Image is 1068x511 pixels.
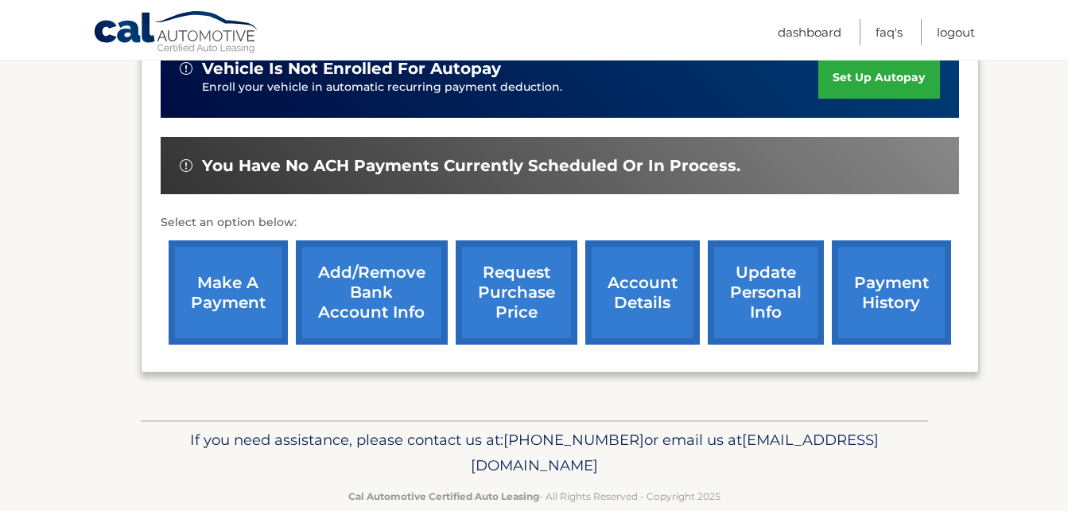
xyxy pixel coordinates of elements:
[778,19,841,45] a: Dashboard
[348,490,539,502] strong: Cal Automotive Certified Auto Leasing
[818,57,939,99] a: set up autopay
[151,427,918,478] p: If you need assistance, please contact us at: or email us at
[585,240,700,345] a: account details
[503,431,644,449] span: [PHONE_NUMBER]
[456,240,577,345] a: request purchase price
[151,488,918,505] p: - All Rights Reserved - Copyright 2025
[708,240,824,345] a: update personal info
[832,240,951,345] a: payment history
[471,431,879,474] span: [EMAIL_ADDRESS][DOMAIN_NAME]
[93,10,260,57] a: Cal Automotive
[202,79,819,96] p: Enroll your vehicle in automatic recurring payment deduction.
[202,156,740,176] span: You have no ACH payments currently scheduled or in process.
[161,213,959,232] p: Select an option below:
[180,62,192,75] img: alert-white.svg
[169,240,288,345] a: make a payment
[202,59,501,79] span: vehicle is not enrolled for autopay
[296,240,448,345] a: Add/Remove bank account info
[937,19,975,45] a: Logout
[180,159,192,172] img: alert-white.svg
[876,19,903,45] a: FAQ's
